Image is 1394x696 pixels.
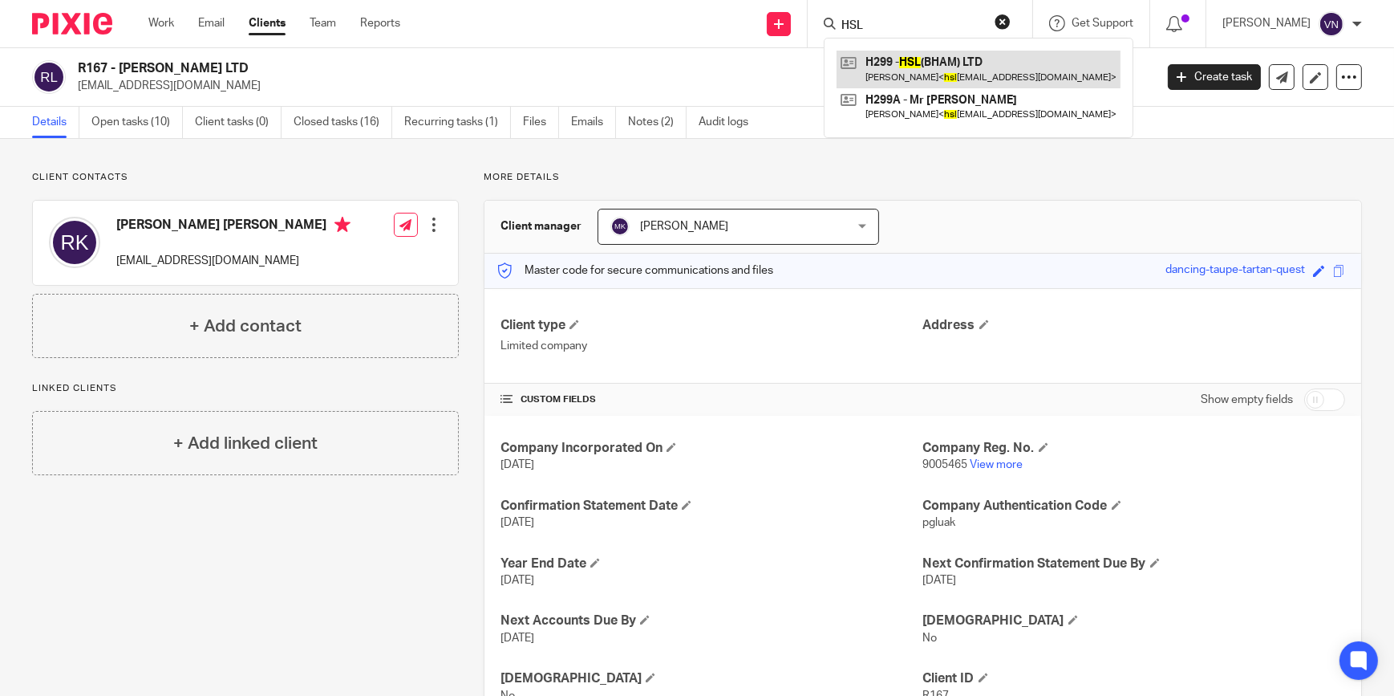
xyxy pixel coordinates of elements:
[500,338,922,354] p: Limited company
[148,15,174,31] a: Work
[523,107,559,138] a: Files
[640,221,728,232] span: [PERSON_NAME]
[116,217,351,237] h4: [PERSON_NAME] [PERSON_NAME]
[1319,11,1344,37] img: svg%3E
[840,19,984,34] input: Search
[923,459,968,470] span: 9005465
[500,670,922,687] h4: [DEMOGRAPHIC_DATA]
[32,171,459,184] p: Client contacts
[1168,64,1261,90] a: Create task
[500,440,922,457] h4: Company Incorporated On
[923,613,1345,629] h4: [DEMOGRAPHIC_DATA]
[500,613,922,629] h4: Next Accounts Due By
[32,13,112,35] img: Pixie
[923,556,1345,572] h4: Next Confirmation Statement Due By
[628,107,687,138] a: Notes (2)
[78,78,1144,94] p: [EMAIL_ADDRESS][DOMAIN_NAME]
[699,107,760,138] a: Audit logs
[195,107,282,138] a: Client tasks (0)
[923,575,957,586] span: [DATE]
[32,60,66,94] img: svg%3E
[249,15,286,31] a: Clients
[500,459,534,470] span: [DATE]
[500,633,534,644] span: [DATE]
[500,575,534,586] span: [DATE]
[484,171,1362,184] p: More details
[32,107,79,138] a: Details
[500,317,922,334] h4: Client type
[923,670,1345,687] h4: Client ID
[923,317,1345,334] h4: Address
[173,431,318,456] h4: + Add linked client
[116,253,351,269] p: [EMAIL_ADDRESS][DOMAIN_NAME]
[1165,262,1305,280] div: dancing-taupe-tartan-quest
[995,14,1011,30] button: Clear
[1201,392,1293,408] label: Show empty fields
[923,633,938,644] span: No
[189,314,302,339] h4: + Add contact
[971,459,1023,470] a: View more
[923,498,1345,515] h4: Company Authentication Code
[923,517,956,528] span: pgluak
[496,263,773,279] p: Master code for secure communications and files
[923,440,1345,457] h4: Company Reg. No.
[500,393,922,406] h4: CUSTOM FIELDS
[1222,15,1311,31] p: [PERSON_NAME]
[500,517,534,528] span: [DATE]
[610,217,630,236] img: svg%3E
[404,107,511,138] a: Recurring tasks (1)
[360,15,400,31] a: Reports
[198,15,225,31] a: Email
[294,107,392,138] a: Closed tasks (16)
[571,107,616,138] a: Emails
[32,382,459,395] p: Linked clients
[500,556,922,572] h4: Year End Date
[334,217,351,233] i: Primary
[500,218,582,234] h3: Client manager
[49,217,100,268] img: svg%3E
[500,498,922,515] h4: Confirmation Statement Date
[91,107,183,138] a: Open tasks (10)
[1072,18,1133,29] span: Get Support
[310,15,336,31] a: Team
[78,60,930,77] h2: R167 - [PERSON_NAME] LTD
